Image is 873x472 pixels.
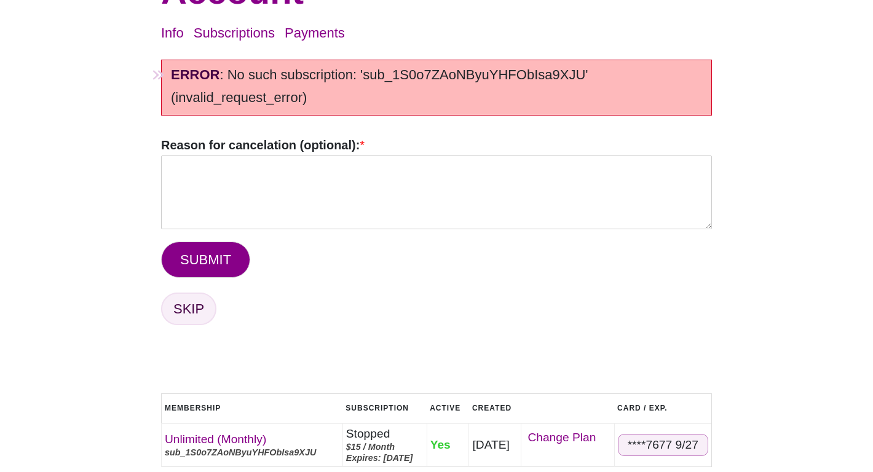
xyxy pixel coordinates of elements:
[165,433,266,446] a: Unlimited (Monthly)
[171,67,219,82] strong: ERROR
[524,427,610,448] a: Change Plan
[342,393,427,423] th: Subscription
[285,25,345,41] a: Payments
[346,452,424,463] div: Expires: [DATE]
[614,393,711,423] th: Card / Exp.
[161,137,712,153] label: Reason for cancelation (optional):
[161,293,216,325] a: SKIP
[165,447,339,458] div: sub_1S0o7ZAoNByuYHFObIsa9XJU
[171,63,708,109] li: : No such subscription: 'sub_1S0o7ZAoNByuYHFObIsa9XJU' (invalid_request_error)
[161,25,184,41] a: Info
[469,393,521,423] th: Created
[427,393,469,423] th: Active
[472,438,518,452] div: [DATE]
[524,427,610,463] div: ‌
[346,441,424,452] div: $15 / Month
[430,438,451,451] span: Yes
[194,25,275,41] a: Subscriptions
[161,242,250,278] button: SUBMIT
[162,393,343,423] th: Membership
[346,427,424,441] div: Stopped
